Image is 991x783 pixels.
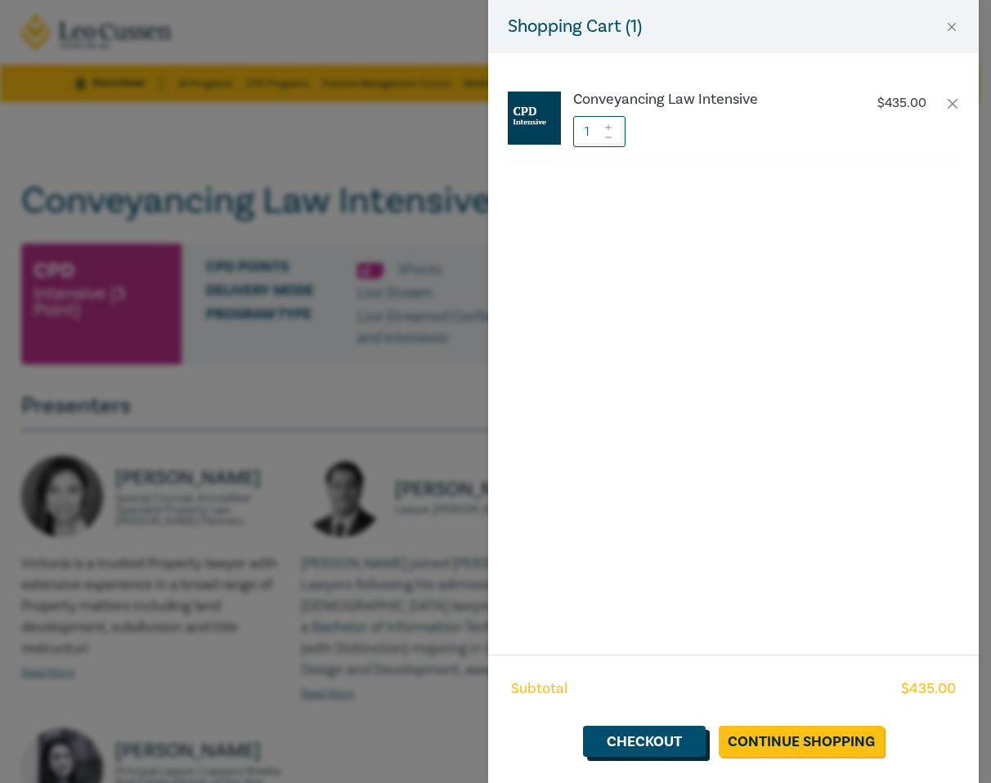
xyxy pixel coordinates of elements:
a: Continue Shopping [719,726,884,757]
a: Checkout [583,726,706,757]
img: CPD%20Intensive.jpg [508,92,561,145]
a: Conveyancing Law Intensive [573,92,845,108]
h5: Shopping Cart ( 1 ) [508,13,642,40]
input: 1 [573,116,626,147]
p: $ 435.00 [877,96,926,111]
button: Close [944,20,959,34]
span: $ 435.00 [901,678,956,700]
span: Subtotal [511,678,567,700]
